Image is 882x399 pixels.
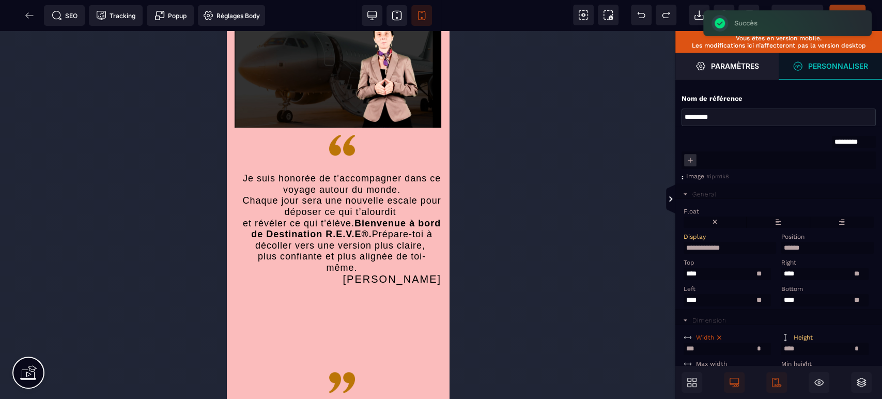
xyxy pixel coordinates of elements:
[16,140,214,257] text: Je suis honorée de t’accompagner dans ce voyage autour du monde. Chaque jour sera une nouvelle es...
[684,259,694,266] span: Top
[100,99,131,130] img: 760708443321aa29888cf30d5d8151ed_quoteL.png
[598,5,618,25] span: Capture d'écran
[44,5,85,26] span: Métadata SEO
[680,35,877,42] p: Vous êtes en version mobile.
[724,372,745,393] span: Afficher le desktop
[573,5,594,25] span: Voir les composants
[675,184,686,215] span: Afficher les vues
[689,5,709,25] span: Importer
[24,187,217,209] b: Bienvenue à bord de Destination R.E.V.E®.
[89,5,143,26] span: Code de suivi
[808,62,868,70] strong: Personnaliser
[198,5,265,26] span: Favicon
[154,10,187,21] span: Popup
[362,5,382,26] span: Voir bureau
[781,360,812,367] span: Min height
[631,5,652,25] span: Défaire
[656,5,676,25] span: Rétablir
[680,42,877,49] p: Les modifications ici n’affecteront pas la version desktop
[714,5,734,25] span: Nettoyage
[809,372,829,393] span: Masquer le bloc
[684,233,706,240] span: Display
[52,10,78,21] span: SEO
[706,173,729,180] span: #ipm1k8
[766,372,787,393] span: Afficher le mobile
[692,317,726,324] div: Dimension
[738,5,759,25] span: Enregistrer
[203,10,260,21] span: Réglages Body
[692,191,717,198] div: General
[781,233,804,240] span: Position
[411,5,432,26] span: Voir mobile
[686,173,704,180] span: Image
[794,334,813,341] span: Height
[675,53,779,80] span: Ouvrir le gestionnaire de styles
[696,334,714,341] span: Width
[100,314,131,367] img: a0acb8a89a56a0f3441c8e502ebe910c_quoteR.png
[116,242,214,254] span: [PERSON_NAME]
[96,10,135,21] span: Tracking
[781,259,796,266] span: Right
[682,372,702,393] span: Ouvrir les blocs
[147,5,194,26] span: Créer une alerte modale
[684,285,695,293] span: Left
[781,285,803,293] span: Bottom
[829,5,865,25] span: Enregistrer le contenu
[779,53,882,80] span: Ouvrir le gestionnaire de styles
[711,62,759,70] strong: Paramètres
[851,372,872,393] span: Ouvrir les calques
[684,208,699,215] span: Float
[386,5,407,26] span: Voir tablette
[682,173,686,182] div: :
[771,5,823,25] span: Aperçu
[696,360,727,367] span: Max width
[682,94,742,103] p: Nom de référence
